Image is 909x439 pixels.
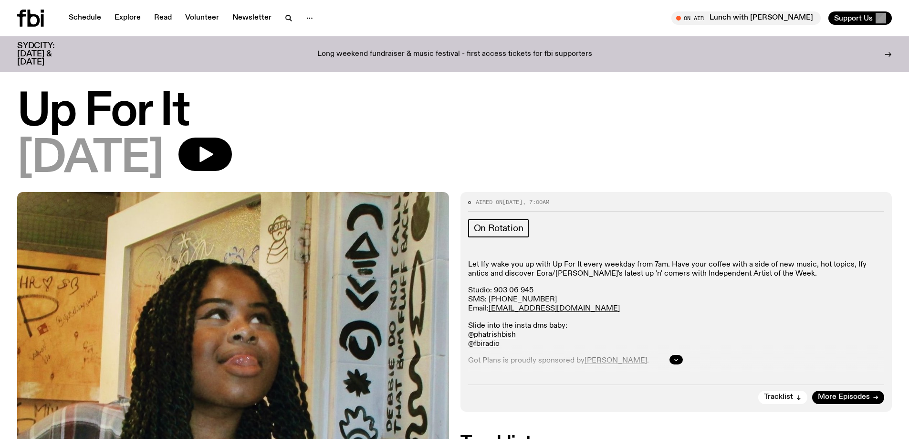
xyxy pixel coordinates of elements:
span: Aired on [476,198,502,206]
p: Let Ify wake you up with Up For It every weekday from 7am. Have your coffee with a side of new mu... [468,260,885,278]
span: More Episodes [818,394,870,401]
h1: Up For It [17,91,892,134]
span: Tracklist [764,394,793,401]
button: Support Us [828,11,892,25]
p: Slide into the insta dms baby: [468,321,885,349]
button: On AirLunch with [PERSON_NAME] [671,11,821,25]
p: Studio: 903 06 945 SMS: [PHONE_NUMBER] Email: [468,286,885,314]
a: Newsletter [227,11,277,25]
a: @phatrishbish [468,331,516,339]
h3: SYDCITY: [DATE] & [DATE] [17,42,78,66]
a: Explore [109,11,146,25]
span: [DATE] [17,138,163,181]
span: , 7:00am [522,198,549,206]
a: On Rotation [468,219,529,237]
p: Long weekend fundraiser & music festival - first access tickets for fbi supporters [317,50,592,59]
a: @fbiradio [468,340,500,348]
a: Read [148,11,178,25]
span: [DATE] [502,198,522,206]
a: Volunteer [179,11,225,25]
span: On Rotation [474,223,523,234]
a: [EMAIL_ADDRESS][DOMAIN_NAME] [489,305,620,312]
a: More Episodes [812,391,884,404]
a: Schedule [63,11,107,25]
button: Tracklist [758,391,807,404]
span: Support Us [834,14,873,22]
